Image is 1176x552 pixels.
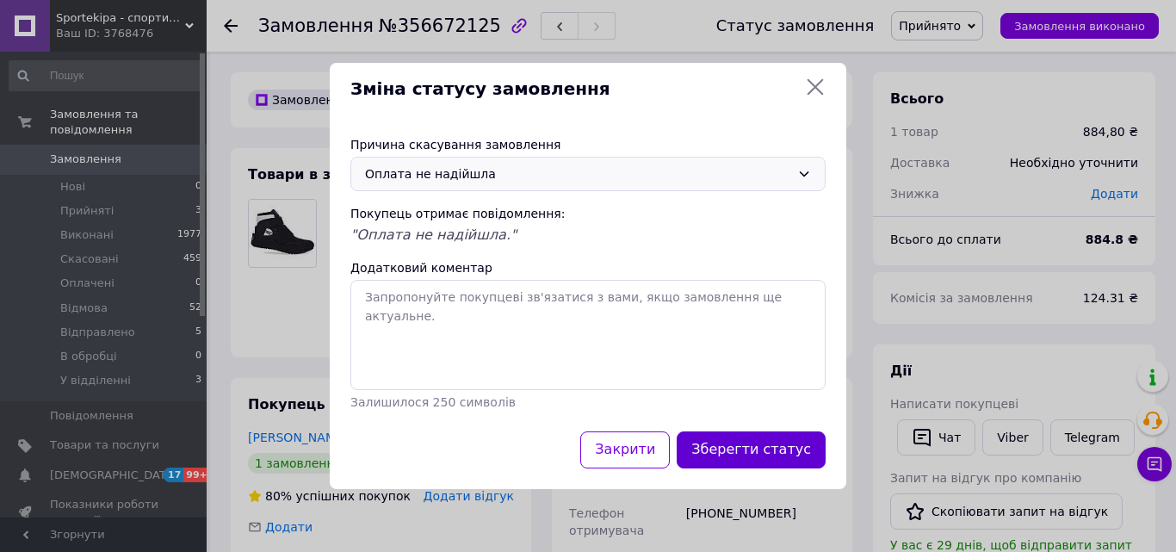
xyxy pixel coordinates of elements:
[580,431,670,468] button: Закрити
[350,261,492,275] label: Додатковий коментар
[350,205,826,222] div: Покупець отримає повідомлення:
[677,431,826,468] button: Зберегти статус
[350,77,798,102] span: Зміна статусу замовлення
[365,164,790,183] div: Оплата не надійшла
[350,226,517,243] span: "Оплата не надійшла."
[350,136,826,153] div: Причина скасування замовлення
[350,395,516,409] span: Залишилося 250 символів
